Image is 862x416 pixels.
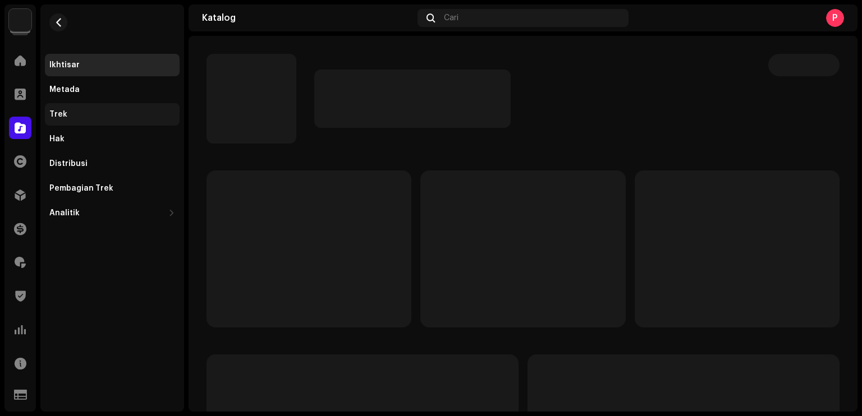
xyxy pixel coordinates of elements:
[45,54,180,76] re-m-nav-item: Ikhtisar
[49,209,80,218] div: Analitik
[9,9,31,31] img: 64f15ab7-a28a-4bb5-a164-82594ec98160
[202,13,413,22] div: Katalog
[45,177,180,200] re-m-nav-item: Pembagian Trek
[49,135,65,144] div: Hak
[45,78,180,101] re-m-nav-item: Metada
[45,103,180,126] re-m-nav-item: Trek
[826,9,844,27] div: P
[49,85,80,94] div: Metada
[49,184,113,193] div: Pembagian Trek
[49,110,67,119] div: Trek
[49,61,80,70] div: Ikhtisar
[444,13,458,22] span: Cari
[45,202,180,224] re-m-nav-dropdown: Analitik
[49,159,88,168] div: Distribusi
[45,128,180,150] re-m-nav-item: Hak
[45,152,180,175] re-m-nav-item: Distribusi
